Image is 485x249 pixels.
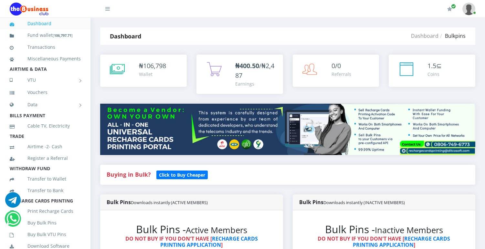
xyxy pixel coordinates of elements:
a: Dashboard [411,32,438,39]
span: 1.5 [427,61,436,70]
a: Data [10,97,81,113]
img: multitenant_rcp.png [100,104,475,155]
i: Renew/Upgrade Subscription [447,6,452,12]
a: Dashboard [10,16,81,31]
span: Renew/Upgrade Subscription [451,4,456,9]
strong: Bulk Pins [107,199,208,206]
b: ₦400.50 [235,61,259,70]
a: Miscellaneous Payments [10,51,81,66]
img: User [462,3,475,15]
a: Vouchers [10,85,81,100]
img: Logo [10,3,48,16]
div: ⊆ [427,61,442,71]
small: Downloads instantly (INACTIVE MEMBERS) [323,200,405,205]
a: Cable TV, Electricity [10,119,81,133]
a: Buy Bulk VTU Pins [10,227,81,242]
a: Transactions [10,40,81,55]
div: Coins [427,71,442,78]
a: Buy Bulk Pins [10,215,81,230]
span: 106,798 [143,61,166,70]
a: RECHARGE CARDS PRINTING APPLICATION [353,235,450,248]
strong: Buying in Bulk? [107,171,151,178]
div: Earnings [235,80,277,87]
a: Transfer to Bank [10,183,81,198]
a: VTU [10,72,81,88]
a: RECHARGE CARDS PRINTING APPLICATION [160,235,258,248]
a: 0/0 Referrals [293,55,379,87]
a: Chat for support [6,216,20,226]
small: Inactive Members [375,224,443,236]
small: Downloads instantly (ACTIVE MEMBERS) [131,200,208,205]
strong: Dashboard [110,32,141,40]
small: Active Members [186,224,247,236]
a: Airtime -2- Cash [10,139,81,154]
small: [ ] [53,33,73,38]
a: Chat for support [5,197,21,208]
span: /₦2,487 [235,61,274,80]
strong: DO NOT BUY IF YOU DON'T HAVE [ ] [125,235,258,248]
a: ₦400.50/₦2,487 Earnings [196,55,283,94]
b: Click to Buy Cheaper [159,172,205,178]
a: Click to Buy Cheaper [156,171,208,178]
a: Transfer to Wallet [10,171,81,186]
div: ₦ [139,61,166,71]
li: Bulkpins [438,32,466,40]
h2: Bulk Pins - [306,223,463,235]
strong: DO NOT BUY IF YOU DON'T HAVE [ ] [318,235,450,248]
div: Referrals [332,71,351,78]
a: Register a Referral [10,151,81,166]
b: 106,797.71 [54,33,71,38]
a: Print Recharge Cards [10,204,81,219]
span: 0/0 [332,61,341,70]
h2: Bulk Pins - [113,223,270,235]
a: ₦106,798 Wallet [100,55,187,87]
div: Wallet [139,71,166,78]
strong: Bulk Pins [299,199,405,206]
a: Fund wallet[106,797.71] [10,28,81,43]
